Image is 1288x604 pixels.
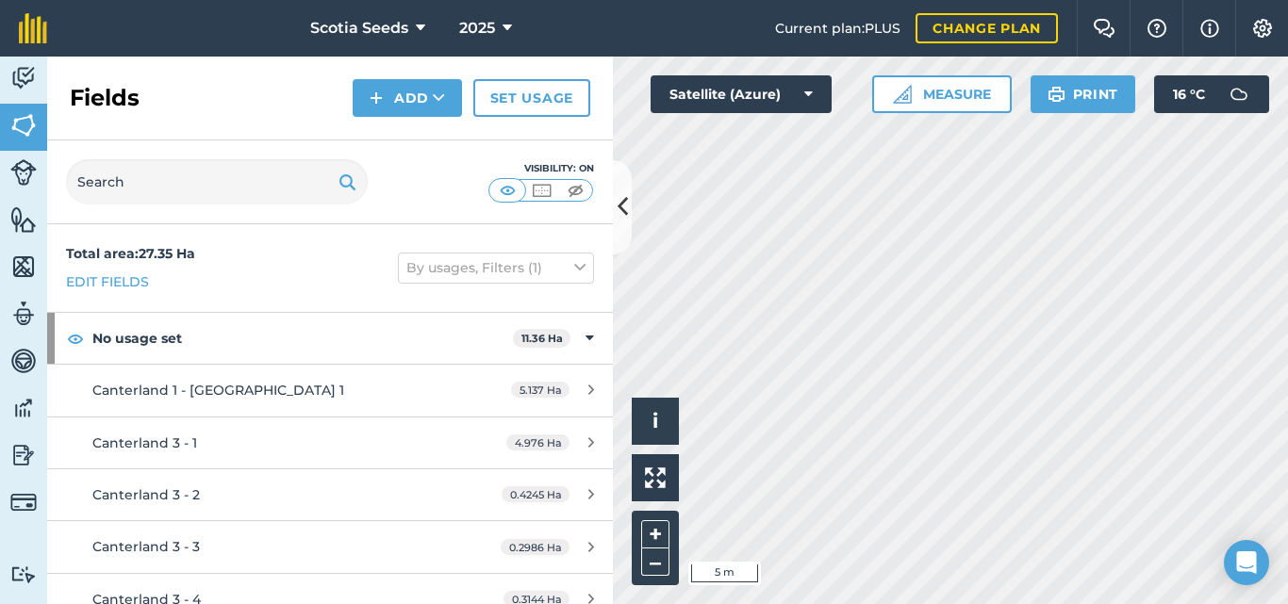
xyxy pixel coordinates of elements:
span: 2025 [459,17,495,40]
span: 5.137 Ha [511,382,570,398]
a: Canterland 3 - 20.4245 Ha [47,469,613,520]
div: Open Intercom Messenger [1224,540,1269,585]
strong: No usage set [92,313,513,364]
span: Canterland 3 - 1 [92,434,197,451]
button: By usages, Filters (1) [398,253,594,283]
img: svg+xml;base64,PHN2ZyB4bWxucz0iaHR0cDovL3d3dy53My5vcmcvMjAwMC9zdmciIHdpZHRoPSI1NiIgaGVpZ2h0PSI2MC... [10,253,37,281]
button: + [641,520,669,548]
img: Ruler icon [893,85,912,104]
div: No usage set11.36 Ha [47,313,613,364]
img: svg+xml;base64,PHN2ZyB4bWxucz0iaHR0cDovL3d3dy53My5vcmcvMjAwMC9zdmciIHdpZHRoPSIxOSIgaGVpZ2h0PSIyNC... [339,171,356,193]
img: svg+xml;base64,PD94bWwgdmVyc2lvbj0iMS4wIiBlbmNvZGluZz0idXRmLTgiPz4KPCEtLSBHZW5lcmF0b3I6IEFkb2JlIE... [10,394,37,422]
img: svg+xml;base64,PD94bWwgdmVyc2lvbj0iMS4wIiBlbmNvZGluZz0idXRmLTgiPz4KPCEtLSBHZW5lcmF0b3I6IEFkb2JlIE... [1220,75,1258,113]
button: Measure [872,75,1012,113]
img: A cog icon [1251,19,1274,38]
a: Canterland 1 - [GEOGRAPHIC_DATA] 15.137 Ha [47,365,613,416]
img: svg+xml;base64,PD94bWwgdmVyc2lvbj0iMS4wIiBlbmNvZGluZz0idXRmLTgiPz4KPCEtLSBHZW5lcmF0b3I6IEFkb2JlIE... [10,159,37,186]
img: svg+xml;base64,PD94bWwgdmVyc2lvbj0iMS4wIiBlbmNvZGluZz0idXRmLTgiPz4KPCEtLSBHZW5lcmF0b3I6IEFkb2JlIE... [10,300,37,328]
img: fieldmargin Logo [19,13,47,43]
img: svg+xml;base64,PHN2ZyB4bWxucz0iaHR0cDovL3d3dy53My5vcmcvMjAwMC9zdmciIHdpZHRoPSI1MCIgaGVpZ2h0PSI0MC... [530,181,553,200]
img: svg+xml;base64,PHN2ZyB4bWxucz0iaHR0cDovL3d3dy53My5vcmcvMjAwMC9zdmciIHdpZHRoPSI1MCIgaGVpZ2h0PSI0MC... [496,181,520,200]
img: svg+xml;base64,PHN2ZyB4bWxucz0iaHR0cDovL3d3dy53My5vcmcvMjAwMC9zdmciIHdpZHRoPSI1NiIgaGVpZ2h0PSI2MC... [10,111,37,139]
img: svg+xml;base64,PHN2ZyB4bWxucz0iaHR0cDovL3d3dy53My5vcmcvMjAwMC9zdmciIHdpZHRoPSIxOSIgaGVpZ2h0PSIyNC... [1048,83,1065,106]
strong: 11.36 Ha [521,332,563,345]
img: svg+xml;base64,PHN2ZyB4bWxucz0iaHR0cDovL3d3dy53My5vcmcvMjAwMC9zdmciIHdpZHRoPSIxNyIgaGVpZ2h0PSIxNy... [1200,17,1219,40]
button: – [641,548,669,576]
span: Current plan : PLUS [775,18,900,39]
img: Four arrows, one pointing top left, one top right, one bottom right and the last bottom left [645,467,666,488]
span: 4.976 Ha [506,434,570,450]
img: svg+xml;base64,PD94bWwgdmVyc2lvbj0iMS4wIiBlbmNvZGluZz0idXRmLTgiPz4KPCEtLSBHZW5lcmF0b3I6IEFkb2JlIE... [10,565,37,583]
strong: Total area : 27.35 Ha [66,245,195,262]
button: Satellite (Azure) [651,75,832,113]
span: Canterland 3 - 2 [92,486,200,503]
a: Set usage [473,79,590,117]
button: i [632,398,679,445]
button: Add [353,79,462,117]
a: Edit fields [66,271,149,292]
span: i [652,409,658,433]
img: svg+xml;base64,PD94bWwgdmVyc2lvbj0iMS4wIiBlbmNvZGluZz0idXRmLTgiPz4KPCEtLSBHZW5lcmF0b3I6IEFkb2JlIE... [10,347,37,375]
img: svg+xml;base64,PD94bWwgdmVyc2lvbj0iMS4wIiBlbmNvZGluZz0idXRmLTgiPz4KPCEtLSBHZW5lcmF0b3I6IEFkb2JlIE... [10,64,37,92]
img: Two speech bubbles overlapping with the left bubble in the forefront [1093,19,1115,38]
img: svg+xml;base64,PHN2ZyB4bWxucz0iaHR0cDovL3d3dy53My5vcmcvMjAwMC9zdmciIHdpZHRoPSI1MCIgaGVpZ2h0PSI0MC... [564,181,587,200]
span: Canterland 3 - 3 [92,538,200,555]
span: 0.4245 Ha [502,486,570,502]
div: Visibility: On [488,161,594,176]
img: svg+xml;base64,PD94bWwgdmVyc2lvbj0iMS4wIiBlbmNvZGluZz0idXRmLTgiPz4KPCEtLSBHZW5lcmF0b3I6IEFkb2JlIE... [10,441,37,469]
img: svg+xml;base64,PHN2ZyB4bWxucz0iaHR0cDovL3d3dy53My5vcmcvMjAwMC9zdmciIHdpZHRoPSI1NiIgaGVpZ2h0PSI2MC... [10,205,37,234]
img: svg+xml;base64,PHN2ZyB4bWxucz0iaHR0cDovL3d3dy53My5vcmcvMjAwMC9zdmciIHdpZHRoPSIxNCIgaGVpZ2h0PSIyNC... [370,87,383,109]
a: Canterland 3 - 14.976 Ha [47,417,613,468]
a: Canterland 3 - 30.2986 Ha [47,521,613,572]
span: Canterland 1 - [GEOGRAPHIC_DATA] 1 [92,382,344,399]
span: Scotia Seeds [310,17,408,40]
span: 16 ° C [1173,75,1205,113]
button: 16 °C [1154,75,1269,113]
button: Print [1031,75,1136,113]
img: svg+xml;base64,PD94bWwgdmVyc2lvbj0iMS4wIiBlbmNvZGluZz0idXRmLTgiPz4KPCEtLSBHZW5lcmF0b3I6IEFkb2JlIE... [10,489,37,515]
img: A question mark icon [1146,19,1168,38]
a: Change plan [916,13,1058,43]
input: Search [66,159,368,204]
span: 0.2986 Ha [501,539,570,555]
h2: Fields [70,83,140,113]
img: svg+xml;base64,PHN2ZyB4bWxucz0iaHR0cDovL3d3dy53My5vcmcvMjAwMC9zdmciIHdpZHRoPSIxOCIgaGVpZ2h0PSIyNC... [67,327,84,350]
